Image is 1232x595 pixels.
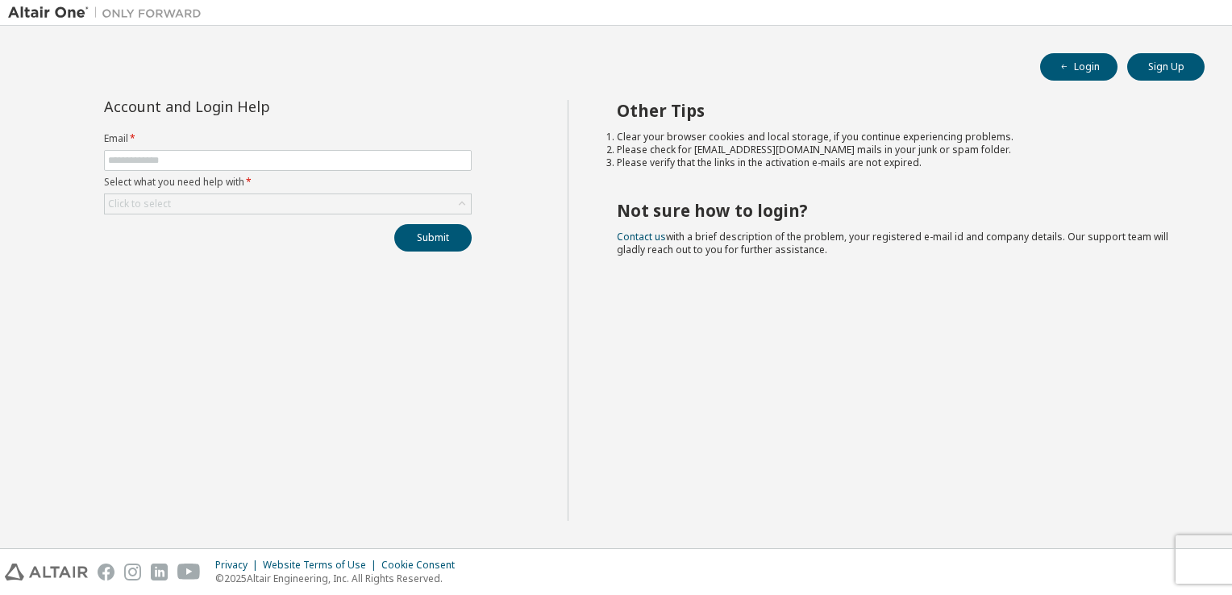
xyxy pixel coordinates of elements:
button: Submit [394,224,472,252]
label: Email [104,132,472,145]
button: Sign Up [1127,53,1205,81]
img: instagram.svg [124,564,141,580]
li: Please verify that the links in the activation e-mails are not expired. [617,156,1176,169]
h2: Other Tips [617,100,1176,121]
button: Login [1040,53,1118,81]
div: Website Terms of Use [263,559,381,572]
label: Select what you need help with [104,176,472,189]
img: linkedin.svg [151,564,168,580]
a: Contact us [617,230,666,243]
div: Privacy [215,559,263,572]
img: Altair One [8,5,210,21]
img: altair_logo.svg [5,564,88,580]
p: © 2025 Altair Engineering, Inc. All Rights Reserved. [215,572,464,585]
div: Click to select [105,194,471,214]
img: facebook.svg [98,564,114,580]
li: Clear your browser cookies and local storage, if you continue experiencing problems. [617,131,1176,144]
h2: Not sure how to login? [617,200,1176,221]
div: Click to select [108,198,171,210]
div: Cookie Consent [381,559,464,572]
img: youtube.svg [177,564,201,580]
li: Please check for [EMAIL_ADDRESS][DOMAIN_NAME] mails in your junk or spam folder. [617,144,1176,156]
div: Account and Login Help [104,100,398,113]
span: with a brief description of the problem, your registered e-mail id and company details. Our suppo... [617,230,1168,256]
